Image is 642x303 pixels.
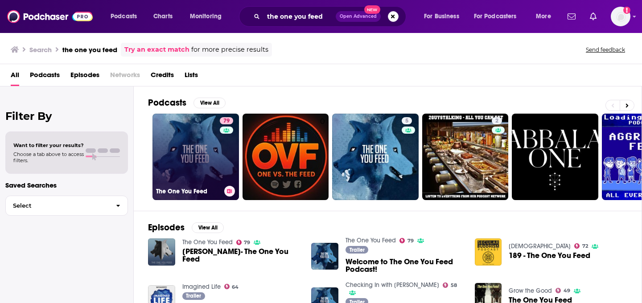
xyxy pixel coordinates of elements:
button: open menu [184,9,233,24]
span: Open Advanced [340,14,377,19]
img: User Profile [611,7,630,26]
button: open menu [530,9,562,24]
span: 72 [582,244,588,248]
a: Try an exact match [124,45,189,55]
h3: The One You Feed [156,188,221,195]
span: Trailer [350,247,365,253]
a: Secular Buddhism [509,242,571,250]
a: Credits [151,68,174,86]
h3: the one you feed [62,45,117,54]
span: 58 [451,283,457,287]
a: 72 [574,243,588,249]
a: Show notifications dropdown [564,9,579,24]
button: Open AdvancedNew [336,11,381,22]
a: 5 [402,117,412,124]
a: Lodro Rinzler- The One You Feed [182,248,301,263]
span: Want to filter your results? [13,142,84,148]
input: Search podcasts, credits, & more... [263,9,336,24]
a: Podcasts [30,68,60,86]
a: 79 [220,117,233,124]
svg: Add a profile image [623,7,630,14]
span: Trailer [186,293,201,299]
a: Episodes [70,68,99,86]
button: View All [192,222,224,233]
span: More [536,10,551,23]
span: Choose a tab above to access filters. [13,151,84,164]
a: Lists [185,68,198,86]
a: Checking In with Michelle Williams [346,281,439,289]
a: 58 [443,283,457,288]
a: 79 [399,238,414,243]
img: 189 - The One You Feed [475,238,502,266]
a: Grow the Good [509,287,552,295]
a: Imagined Life [182,283,221,291]
a: 49 [556,288,570,293]
span: Charts [153,10,173,23]
div: Search podcasts, credits, & more... [247,6,415,27]
span: [PERSON_NAME]- The One You Feed [182,248,301,263]
span: 79 [407,239,414,243]
span: For Podcasters [474,10,517,23]
span: Networks [110,68,140,86]
h2: Episodes [148,222,185,233]
img: Podchaser - Follow, Share and Rate Podcasts [7,8,93,25]
button: open menu [104,9,148,24]
span: For Business [424,10,459,23]
span: Podcasts [111,10,137,23]
h3: Search [29,45,52,54]
a: 189 - The One You Feed [509,252,590,259]
a: 79The One You Feed [152,114,239,200]
a: The One You Feed [346,237,396,244]
span: 64 [232,285,239,289]
span: 79 [223,117,230,126]
button: Send feedback [583,46,628,53]
a: 2 [422,114,509,200]
span: New [364,5,380,14]
button: Select [5,196,128,216]
a: Welcome to The One You Feed Podcast! [346,258,464,273]
a: EpisodesView All [148,222,224,233]
span: 79 [244,241,250,245]
a: 2 [492,117,502,124]
img: Welcome to The One You Feed Podcast! [311,243,338,270]
span: 49 [564,289,570,293]
span: Select [6,203,109,209]
button: open menu [418,9,470,24]
a: Show notifications dropdown [586,9,600,24]
button: View All [193,98,226,108]
span: 2 [495,117,498,126]
button: Show profile menu [611,7,630,26]
a: The One You Feed [182,238,233,246]
p: Saved Searches [5,181,128,189]
div: 0 [320,117,325,197]
span: for more precise results [191,45,268,55]
span: Monitoring [190,10,222,23]
span: 5 [405,117,408,126]
a: 79 [236,240,251,245]
img: Lodro Rinzler- The One You Feed [148,238,175,266]
a: Charts [148,9,178,24]
a: 64 [224,284,239,289]
h2: Podcasts [148,97,186,108]
span: Logged in as megcassidy [611,7,630,26]
a: 5 [332,114,419,200]
button: open menu [468,9,530,24]
h2: Filter By [5,110,128,123]
a: All [11,68,19,86]
a: 0 [243,114,329,200]
a: PodcastsView All [148,97,226,108]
